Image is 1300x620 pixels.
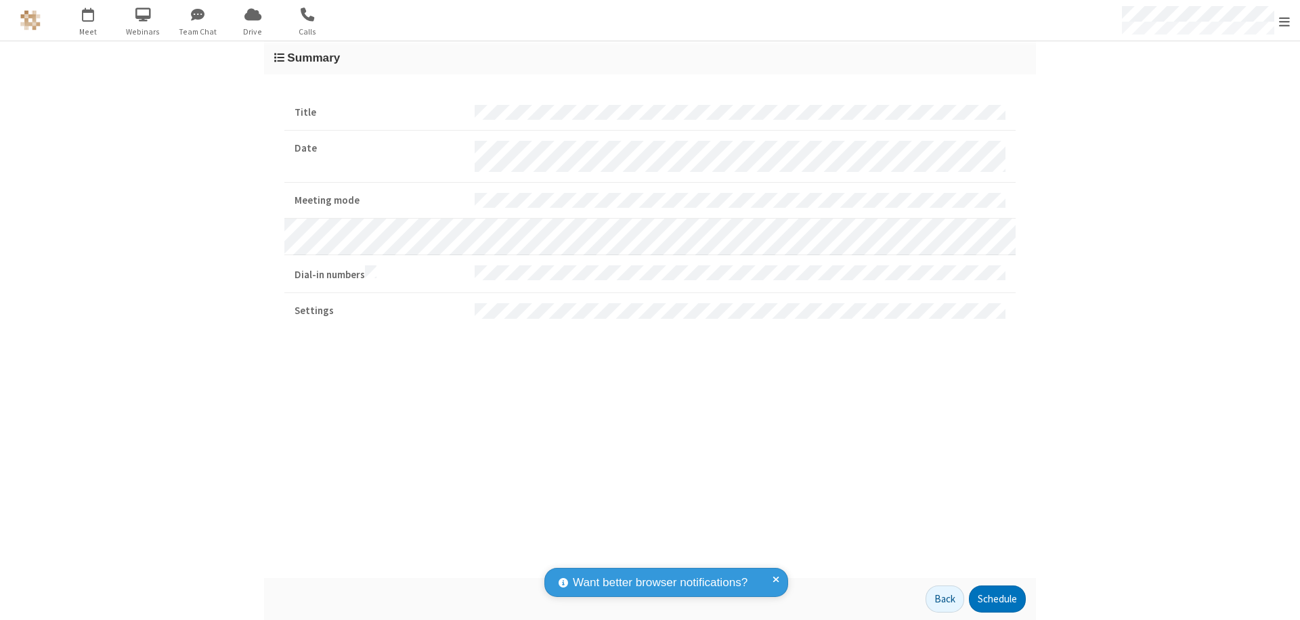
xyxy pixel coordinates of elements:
span: Summary [287,51,340,64]
span: Meet [63,26,114,38]
span: Team Chat [173,26,223,38]
span: Want better browser notifications? [573,574,747,592]
span: Drive [227,26,278,38]
strong: Dial-in numbers [295,265,464,283]
strong: Meeting mode [295,193,464,208]
button: Back [926,585,964,613]
strong: Title [295,105,464,120]
span: Webinars [118,26,169,38]
strong: Date [295,141,464,156]
strong: Settings [295,303,464,319]
span: Calls [282,26,333,38]
button: Schedule [969,585,1026,613]
img: QA Selenium DO NOT DELETE OR CHANGE [20,10,41,30]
